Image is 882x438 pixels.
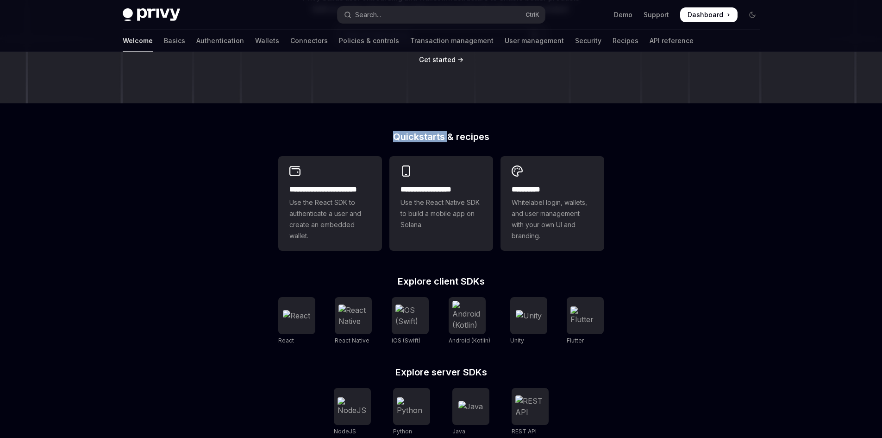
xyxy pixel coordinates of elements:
[449,337,490,344] span: Android (Kotlin)
[512,388,549,436] a: REST APIREST API
[452,388,489,436] a: JavaJava
[515,395,545,418] img: REST API
[452,428,465,435] span: Java
[570,306,600,325] img: Flutter
[289,197,371,241] span: Use the React SDK to authenticate a user and create an embedded wallet.
[392,337,420,344] span: iOS (Swift)
[123,30,153,52] a: Welcome
[395,305,425,327] img: iOS (Swift)
[283,310,310,321] img: React
[510,337,524,344] span: Unity
[525,11,539,19] span: Ctrl K
[458,401,483,412] img: Java
[613,30,638,52] a: Recipes
[393,388,430,436] a: PythonPython
[338,397,367,416] img: NodeJS
[339,30,399,52] a: Policies & controls
[400,197,482,230] span: Use the React Native SDK to build a mobile app on Solana.
[334,428,356,435] span: NodeJS
[512,197,593,241] span: Whitelabel login, wallets, and user management with your own UI and branding.
[389,156,493,251] a: **** **** **** ***Use the React Native SDK to build a mobile app on Solana.
[510,297,547,345] a: UnityUnity
[335,297,372,345] a: React NativeReact Native
[278,368,604,377] h2: Explore server SDKs
[410,30,494,52] a: Transaction management
[334,388,371,436] a: NodeJSNodeJS
[680,7,738,22] a: Dashboard
[452,301,482,330] img: Android (Kotlin)
[278,297,315,345] a: ReactReact
[449,297,490,345] a: Android (Kotlin)Android (Kotlin)
[355,9,381,20] div: Search...
[419,56,456,63] span: Get started
[614,10,632,19] a: Demo
[688,10,723,19] span: Dashboard
[278,277,604,286] h2: Explore client SDKs
[164,30,185,52] a: Basics
[123,8,180,21] img: dark logo
[196,30,244,52] a: Authentication
[278,132,604,141] h2: Quickstarts & recipes
[505,30,564,52] a: User management
[255,30,279,52] a: Wallets
[644,10,669,19] a: Support
[392,297,429,345] a: iOS (Swift)iOS (Swift)
[338,305,368,327] img: React Native
[567,337,584,344] span: Flutter
[290,30,328,52] a: Connectors
[419,55,456,64] a: Get started
[512,428,537,435] span: REST API
[650,30,694,52] a: API reference
[393,428,412,435] span: Python
[575,30,601,52] a: Security
[500,156,604,251] a: **** *****Whitelabel login, wallets, and user management with your own UI and branding.
[745,7,760,22] button: Toggle dark mode
[516,310,542,321] img: Unity
[335,337,369,344] span: React Native
[397,397,426,416] img: Python
[338,6,545,23] button: Open search
[278,337,294,344] span: React
[567,297,604,345] a: FlutterFlutter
